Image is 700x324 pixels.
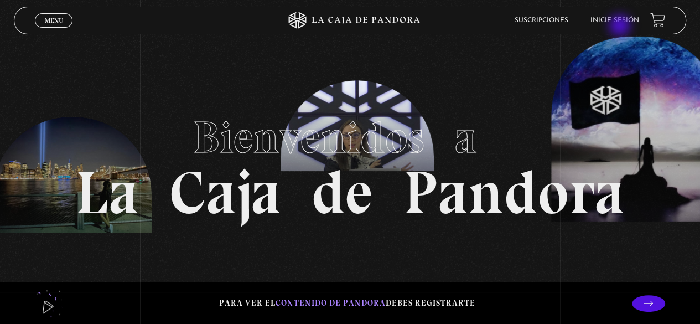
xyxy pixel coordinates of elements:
span: Bienvenidos a [193,111,507,164]
p: Para ver el debes registrarte [219,296,475,311]
span: Menu [45,17,63,24]
a: Inicie sesión [590,17,639,24]
span: contenido de Pandora [276,298,386,308]
a: View your shopping cart [650,13,665,28]
a: Suscripciones [515,17,568,24]
h1: La Caja de Pandora [75,101,625,223]
span: Cerrar [41,26,67,34]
